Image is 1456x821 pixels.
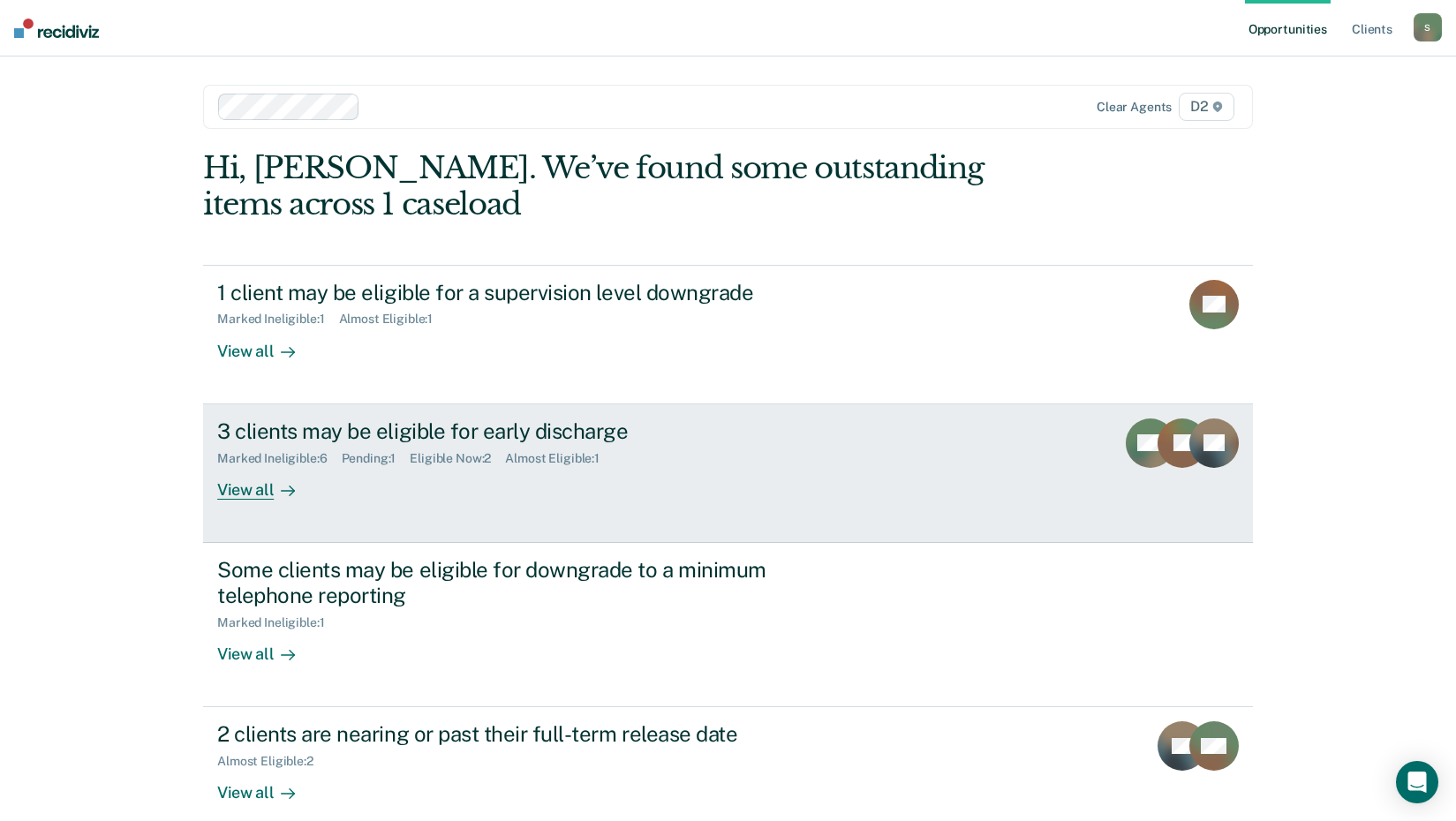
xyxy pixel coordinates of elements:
div: Hi, [PERSON_NAME]. We’ve found some outstanding items across 1 caseload [203,150,1043,222]
div: 2 clients are nearing or past their full-term release date [217,721,837,747]
div: View all [217,327,316,361]
a: Some clients may be eligible for downgrade to a minimum telephone reportingMarked Ineligible:1Vie... [203,543,1253,707]
a: 3 clients may be eligible for early dischargeMarked Ineligible:6Pending:1Eligible Now:2Almost Eli... [203,404,1253,543]
div: Almost Eligible : 2 [217,754,328,769]
div: 3 clients may be eligible for early discharge [217,418,837,444]
div: Eligible Now : 2 [410,451,505,466]
div: View all [217,769,316,803]
div: Pending : 1 [342,451,411,466]
div: View all [217,465,316,500]
div: Marked Ineligible : 1 [217,312,338,327]
div: Open Intercom Messenger [1396,761,1438,803]
div: View all [217,629,316,664]
div: Almost Eligible : 1 [505,451,614,466]
a: 1 client may be eligible for a supervision level downgradeMarked Ineligible:1Almost Eligible:1Vie... [203,265,1253,404]
div: Marked Ineligible : 1 [217,615,338,630]
div: Clear agents [1097,100,1172,115]
div: Almost Eligible : 1 [339,312,448,327]
img: Recidiviz [14,19,99,38]
span: D2 [1179,93,1234,121]
div: Some clients may be eligible for downgrade to a minimum telephone reporting [217,557,837,608]
button: S [1414,13,1442,41]
div: Marked Ineligible : 6 [217,451,341,466]
div: 1 client may be eligible for a supervision level downgrade [217,280,837,305]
